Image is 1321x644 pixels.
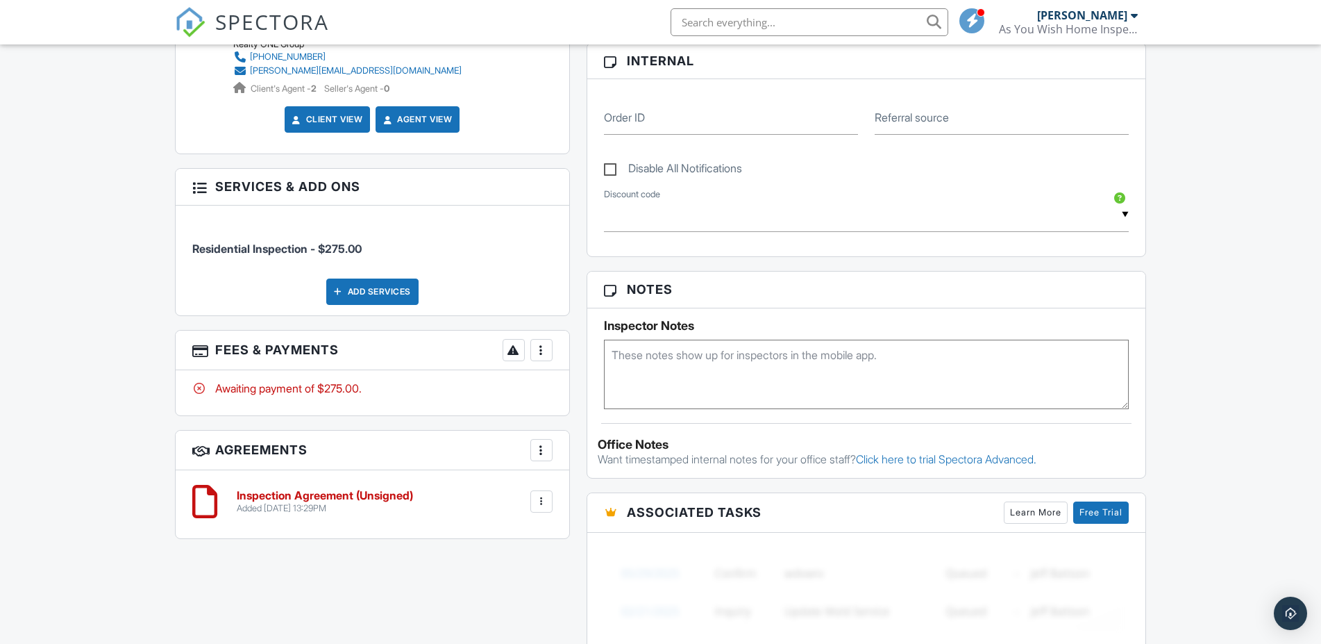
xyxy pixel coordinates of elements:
[250,51,326,63] div: [PHONE_NUMBER]
[1073,502,1129,524] a: Free Trial
[384,83,389,94] strong: 0
[598,452,1136,467] p: Want timestamped internal notes for your office staff?
[326,279,419,305] div: Add Services
[1004,502,1068,524] a: Learn More
[175,19,329,48] a: SPECTORA
[192,381,553,396] div: Awaiting payment of $275.00.
[192,242,362,256] span: Residential Inspection - $275.00
[604,188,660,201] label: Discount code
[175,7,205,38] img: The Best Home Inspection Software - Spectora
[176,331,569,370] h3: Fees & Payments
[233,64,462,78] a: [PERSON_NAME][EMAIL_ADDRESS][DOMAIN_NAME]
[604,543,1129,641] img: blurred-tasks-251b60f19c3f713f9215ee2a18cbf2105fc2d72fcd585247cf5e9ec0c957c1dd.png
[380,113,452,126] a: Agent View
[215,7,329,36] span: SPECTORA
[1037,8,1127,22] div: [PERSON_NAME]
[251,83,319,94] span: Client's Agent -
[311,83,317,94] strong: 2
[237,490,413,502] h6: Inspection Agreement (Unsigned)
[250,65,462,76] div: [PERSON_NAME][EMAIL_ADDRESS][DOMAIN_NAME]
[671,8,948,36] input: Search everything...
[233,50,462,64] a: [PHONE_NUMBER]
[324,83,389,94] span: Seller's Agent -
[176,169,569,205] h3: Services & Add ons
[604,110,645,125] label: Order ID
[237,503,413,514] div: Added [DATE] 13:29PM
[587,272,1146,308] h3: Notes
[237,490,413,514] a: Inspection Agreement (Unsigned) Added [DATE] 13:29PM
[856,452,1036,466] a: Click here to trial Spectora Advanced.
[587,43,1146,79] h3: Internal
[176,431,569,470] h3: Agreements
[1274,597,1307,630] div: Open Intercom Messenger
[604,162,742,179] label: Disable All Notifications
[192,216,553,267] li: Service: Residential Inspection
[875,110,949,125] label: Referral source
[604,319,1129,333] h5: Inspector Notes
[627,503,762,522] span: Associated Tasks
[289,113,363,126] a: Client View
[999,22,1138,36] div: As You Wish Home Inspection LLC
[598,438,1136,452] div: Office Notes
